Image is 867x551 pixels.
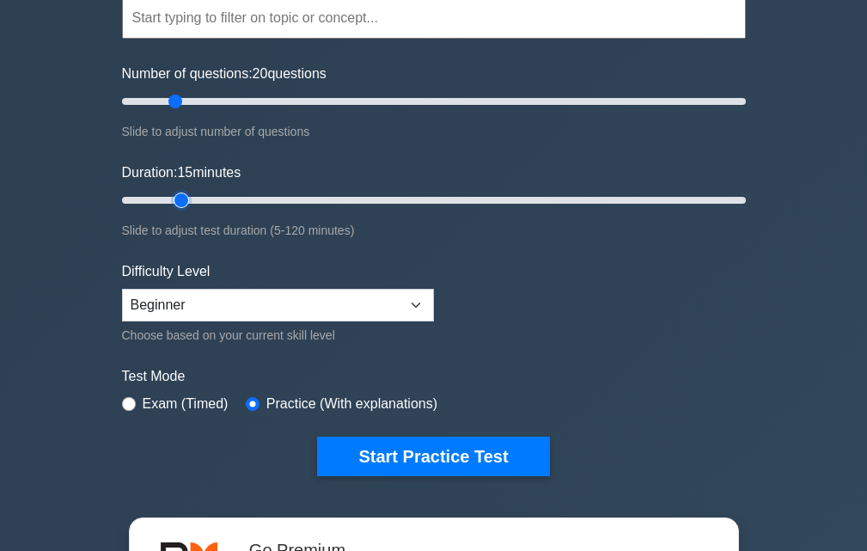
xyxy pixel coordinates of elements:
[122,325,434,346] div: Choose based on your current skill level
[177,165,192,180] span: 15
[317,437,549,476] button: Start Practice Test
[122,366,746,387] label: Test Mode
[122,162,241,183] label: Duration: minutes
[122,220,746,241] div: Slide to adjust test duration (5-120 minutes)
[143,394,229,414] label: Exam (Timed)
[122,261,211,282] label: Difficulty Level
[253,66,268,81] span: 20
[122,64,327,84] label: Number of questions: questions
[266,394,437,414] label: Practice (With explanations)
[122,121,746,142] div: Slide to adjust number of questions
